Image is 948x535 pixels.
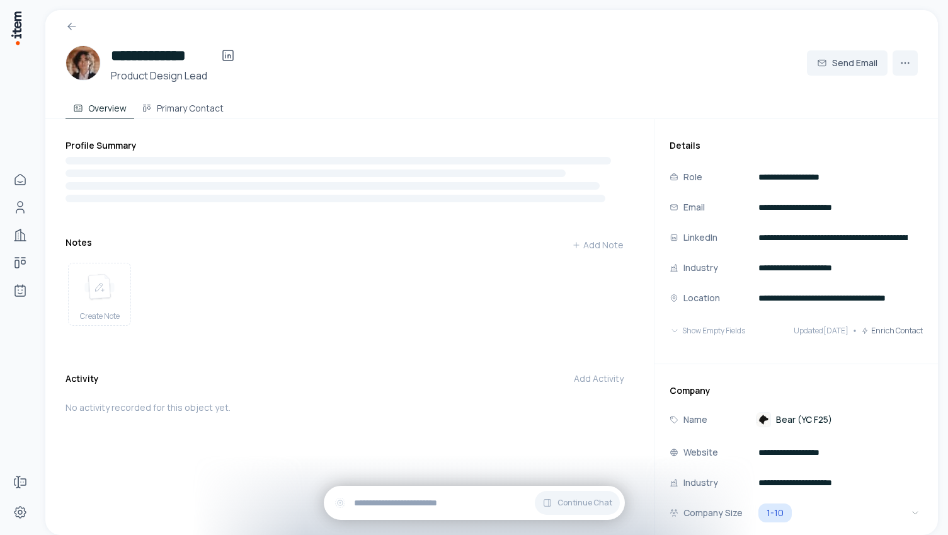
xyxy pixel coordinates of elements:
[670,318,745,343] button: Show Empty Fields
[8,167,33,192] a: Home
[683,476,718,490] p: Industry
[564,366,634,391] button: Add Activity
[8,250,33,275] a: deals
[683,291,720,305] p: Location
[66,372,99,385] h3: Activity
[683,261,718,275] p: Industry
[535,491,620,515] button: Continue Chat
[134,93,231,118] button: Primary Contact
[756,412,771,427] img: Bear (YC F25)
[66,45,101,81] img: Yugo Imanishi
[111,68,241,83] h3: Product Design Lead
[80,311,120,321] span: Create Note
[572,239,624,251] div: Add Note
[8,278,33,303] a: Agents
[84,273,115,301] img: create note
[10,10,23,46] img: Item Brain Logo
[683,446,718,459] p: Website
[670,139,923,152] h3: Details
[683,231,717,244] p: LinkedIn
[324,486,625,520] div: Continue Chat
[861,318,923,343] button: Enrich Contact
[670,384,923,397] h3: Company
[807,50,888,76] button: Send Email
[8,222,33,248] a: Companies
[562,233,634,258] button: Add Note
[683,170,702,184] p: Role
[776,413,832,426] span: Bear (YC F25)
[832,57,877,69] span: Send Email
[8,469,33,495] a: Forms
[557,498,612,508] span: Continue Chat
[8,195,33,220] a: Contacts
[794,326,848,336] span: Updated [DATE]
[756,412,832,427] a: Bear (YC F25)
[683,506,743,520] p: Company Size
[66,236,92,249] h3: Notes
[66,139,634,152] h3: Profile Summary
[683,413,707,427] p: Name
[8,500,33,525] a: Settings
[68,263,131,326] button: create noteCreate Note
[66,401,634,414] p: No activity recorded for this object yet.
[893,50,918,76] button: More actions
[66,93,134,118] button: Overview
[683,200,705,214] p: Email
